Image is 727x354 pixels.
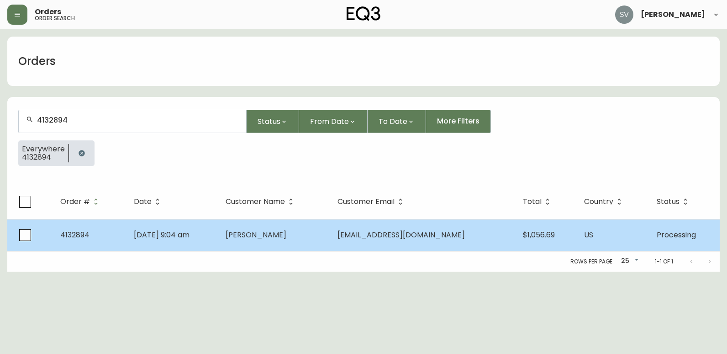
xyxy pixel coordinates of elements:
[347,6,380,21] img: logo
[337,230,465,240] span: [EMAIL_ADDRESS][DOMAIN_NAME]
[657,199,680,204] span: Status
[35,8,61,16] span: Orders
[641,11,705,18] span: [PERSON_NAME]
[60,198,102,206] span: Order #
[35,16,75,21] h5: order search
[37,116,239,124] input: Search
[310,116,349,127] span: From Date
[226,198,297,206] span: Customer Name
[60,230,90,240] span: 4132894
[134,230,190,240] span: [DATE] 9:04 am
[657,198,691,206] span: Status
[18,54,56,69] h1: Orders
[523,199,542,204] span: Total
[584,230,593,240] span: US
[426,110,491,133] button: More Filters
[584,199,613,204] span: Country
[22,145,65,153] span: Everywhere
[134,199,152,204] span: Date
[617,254,640,269] div: 25
[615,5,633,24] img: 0ef69294c49e88f033bcbeb13310b844
[258,116,280,127] span: Status
[226,199,285,204] span: Customer Name
[337,198,406,206] span: Customer Email
[134,198,163,206] span: Date
[655,257,673,266] p: 1-1 of 1
[523,198,553,206] span: Total
[368,110,426,133] button: To Date
[60,199,90,204] span: Order #
[437,116,479,126] span: More Filters
[584,198,625,206] span: Country
[226,230,286,240] span: [PERSON_NAME]
[22,153,65,161] span: 4132894
[247,110,299,133] button: Status
[570,257,614,266] p: Rows per page:
[523,230,555,240] span: $1,056.69
[657,230,696,240] span: Processing
[299,110,368,133] button: From Date
[379,116,407,127] span: To Date
[337,199,395,204] span: Customer Email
